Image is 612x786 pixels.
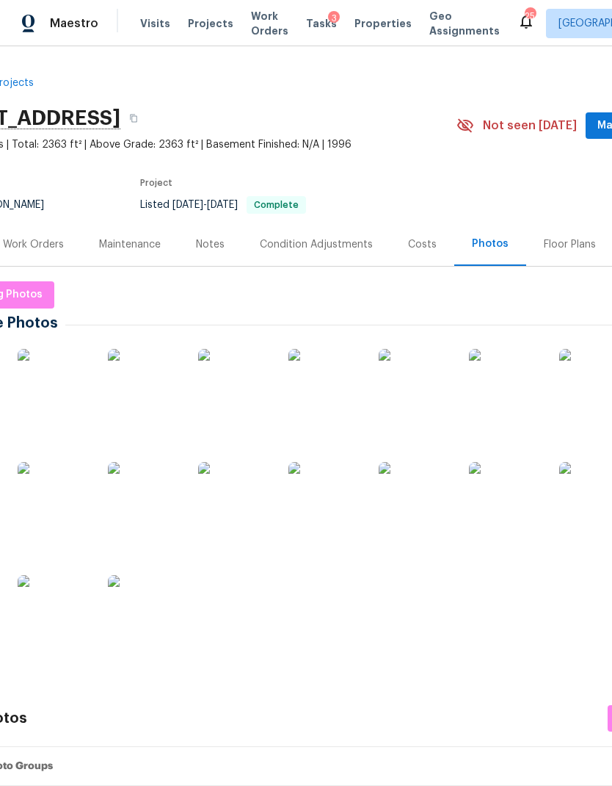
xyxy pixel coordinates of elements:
[248,201,305,209] span: Complete
[196,237,225,252] div: Notes
[140,200,306,210] span: Listed
[260,237,373,252] div: Condition Adjustments
[429,9,500,38] span: Geo Assignments
[207,200,238,210] span: [DATE]
[172,200,203,210] span: [DATE]
[354,16,412,31] span: Properties
[172,200,238,210] span: -
[140,179,172,187] span: Project
[140,16,170,31] span: Visits
[472,237,509,251] div: Photos
[3,237,64,252] div: Work Orders
[544,237,596,252] div: Floor Plans
[120,105,147,131] button: Copy Address
[99,237,161,252] div: Maintenance
[306,18,337,29] span: Tasks
[188,16,233,31] span: Projects
[328,11,340,26] div: 3
[251,9,288,38] span: Work Orders
[50,16,98,31] span: Maestro
[408,237,437,252] div: Costs
[525,9,535,24] div: 25
[483,118,577,133] span: Not seen [DATE]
